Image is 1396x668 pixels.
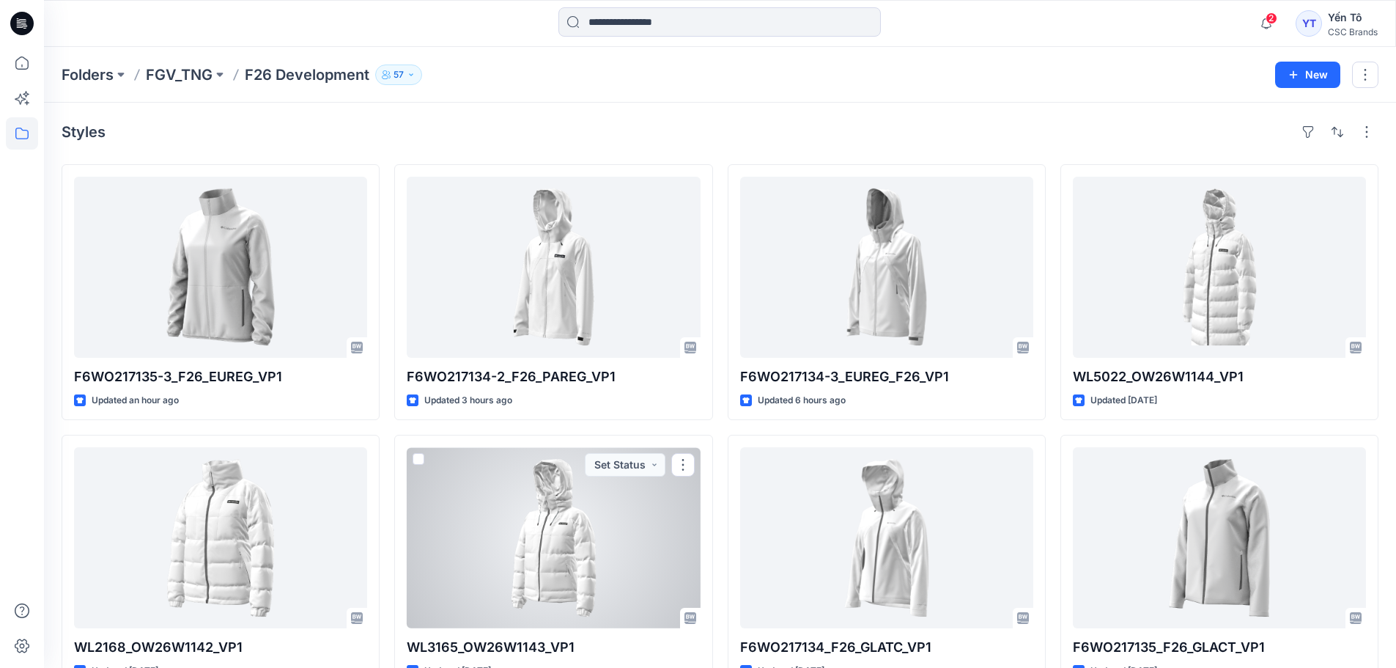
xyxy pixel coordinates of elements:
button: New [1275,62,1340,88]
p: Updated an hour ago [92,393,179,408]
p: F6WO217135_F26_GLACT_VP1 [1073,637,1366,658]
p: F6WO217134_F26_GLATC_VP1 [740,637,1033,658]
p: F6WO217134-2_F26_PAREG_VP1 [407,367,700,387]
p: F26 Development [245,65,369,85]
a: FGV_TNG [146,65,213,85]
p: Updated 6 hours ago [758,393,846,408]
a: WL3165_OW26W1143_VP1 [407,447,700,628]
p: Updated 3 hours ago [424,393,512,408]
p: F6WO217135-3_F26_EUREG_VP1 [74,367,367,387]
p: WL5022_OW26W1144_VP1 [1073,367,1366,387]
a: F6WO217134-3_EUREG_F26_VP1 [740,177,1033,358]
p: 57 [394,67,404,83]
p: WL2168_OW26W1142_VP1 [74,637,367,658]
a: WL5022_OW26W1144_VP1 [1073,177,1366,358]
div: Yến Tô [1328,9,1378,26]
a: WL2168_OW26W1142_VP1 [74,447,367,628]
a: F6WO217134_F26_GLATC_VP1 [740,447,1033,628]
a: F6WO217135_F26_GLACT_VP1 [1073,447,1366,628]
span: 2 [1266,12,1277,24]
a: F6WO217134-2_F26_PAREG_VP1 [407,177,700,358]
button: 57 [375,65,422,85]
h4: Styles [62,123,106,141]
div: CSC Brands [1328,26,1378,37]
a: Folders [62,65,114,85]
div: YT [1296,10,1322,37]
p: F6WO217134-3_EUREG_F26_VP1 [740,367,1033,387]
p: Updated [DATE] [1090,393,1157,408]
a: F6WO217135-3_F26_EUREG_VP1 [74,177,367,358]
p: WL3165_OW26W1143_VP1 [407,637,700,658]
